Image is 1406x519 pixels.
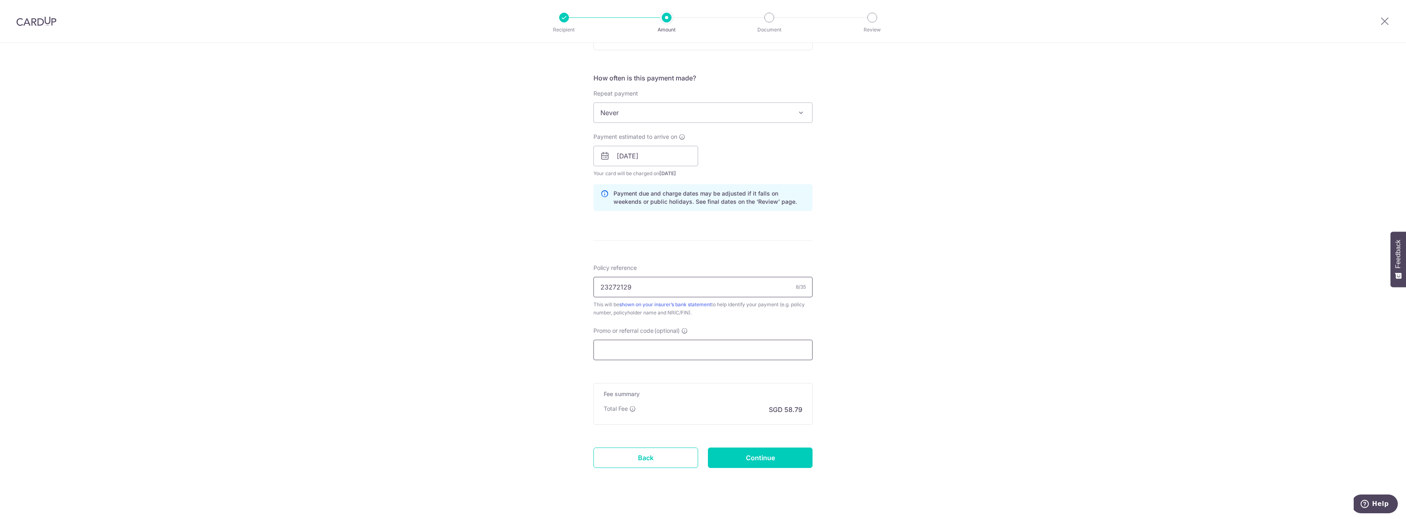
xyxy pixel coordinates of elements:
[593,146,698,166] input: DD / MM / YYYY
[604,390,802,398] h5: Fee summary
[593,264,637,272] label: Policy reference
[604,405,628,413] p: Total Fee
[769,405,802,414] p: SGD 58.79
[619,301,711,307] a: shown on your insurer’s bank statement
[534,26,594,34] p: Recipient
[1354,494,1398,515] iframe: Opens a widget where you can find more information
[593,448,698,468] a: Back
[594,103,812,123] span: Never
[636,26,697,34] p: Amount
[593,133,677,141] span: Payment estimated to arrive on
[593,102,813,123] span: Never
[1390,232,1406,287] button: Feedback - Show survey
[1395,240,1402,268] span: Feedback
[593,301,813,317] div: This will be to help identify your payment (e.g. policy number, policyholder name and NRIC/FIN).
[593,327,654,335] span: Promo or referral code
[593,169,698,178] span: Your card will be charged on
[708,448,813,468] input: Continue
[739,26,799,34] p: Document
[796,283,806,291] div: 8/35
[659,170,676,176] span: [DATE]
[842,26,902,34] p: Review
[613,189,806,206] p: Payment due and charge dates may be adjusted if it falls on weekends or public holidays. See fina...
[16,16,56,26] img: CardUp
[654,327,680,335] span: (optional)
[593,89,638,98] label: Repeat payment
[593,73,813,83] h5: How often is this payment made?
